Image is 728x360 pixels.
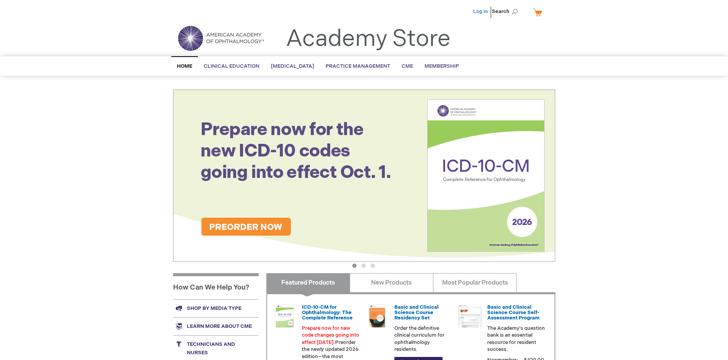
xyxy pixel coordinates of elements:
[366,305,389,327] img: 02850963u_47.png
[173,273,259,299] h1: How Can We Help You?
[362,264,366,268] button: 2 of 3
[273,305,296,327] img: 0120008u_42.png
[394,325,452,353] p: Order the definitive clinical curriculum for ophthalmology residents.
[286,25,451,53] a: Academy Store
[177,63,192,69] span: Home
[487,325,545,353] p: The Academy's question bank is an essential resource for resident success.
[302,325,359,345] font: Prepare now for new code changes going into effect [DATE].
[173,317,259,335] a: Learn more about CME
[425,63,459,69] span: Membership
[302,304,353,321] a: ICD-10-CM for Ophthalmology: The Complete Reference
[326,63,390,69] span: Practice Management
[402,63,413,69] span: CME
[459,305,482,327] img: bcscself_20.jpg
[271,63,314,69] span: [MEDICAL_DATA]
[350,273,433,292] a: New Products
[266,273,350,292] a: Featured Products
[371,264,375,268] button: 3 of 3
[173,299,259,317] a: Shop by media type
[492,4,521,19] span: Search
[204,63,259,69] span: Clinical Education
[352,264,357,268] button: 1 of 3
[473,8,488,15] a: Log In
[433,273,517,292] a: Most Popular Products
[487,304,540,321] a: Basic and Clinical Science Course Self-Assessment Program
[394,304,439,321] a: Basic and Clinical Science Course Residency Set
